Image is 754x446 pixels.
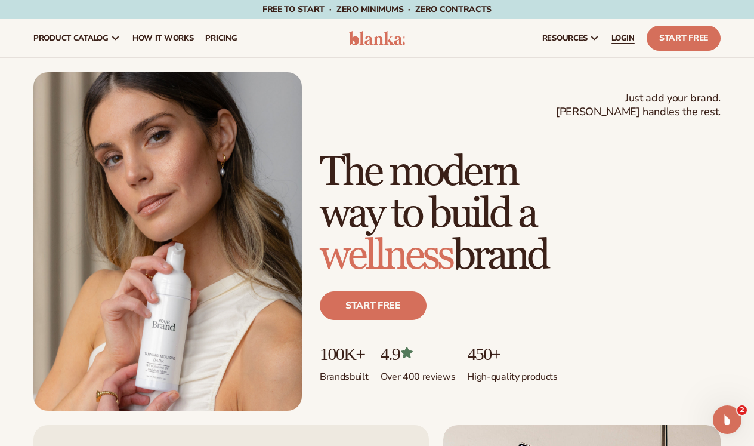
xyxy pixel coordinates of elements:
a: resources [536,19,605,57]
span: LOGIN [611,33,635,43]
p: 450+ [467,344,557,364]
span: 2 [737,405,747,415]
p: Over 400 reviews [381,364,456,383]
a: Start Free [647,26,721,51]
a: LOGIN [605,19,641,57]
p: Brands built [320,364,369,383]
span: resources [542,33,588,43]
p: High-quality products [467,364,557,383]
span: product catalog [33,33,109,43]
span: Just add your brand. [PERSON_NAME] handles the rest. [556,91,721,119]
img: Female holding tanning mousse. [33,72,302,411]
span: wellness [320,230,453,281]
a: product catalog [27,19,126,57]
iframe: Intercom live chat [713,405,741,434]
span: How It Works [132,33,194,43]
p: 4.9 [381,344,456,364]
p: 100K+ [320,344,369,364]
img: logo [349,31,405,45]
h1: The modern way to build a brand [320,152,721,277]
a: pricing [199,19,243,57]
a: How It Works [126,19,200,57]
span: pricing [205,33,237,43]
a: Start free [320,291,427,320]
span: Free to start · ZERO minimums · ZERO contracts [262,4,492,15]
